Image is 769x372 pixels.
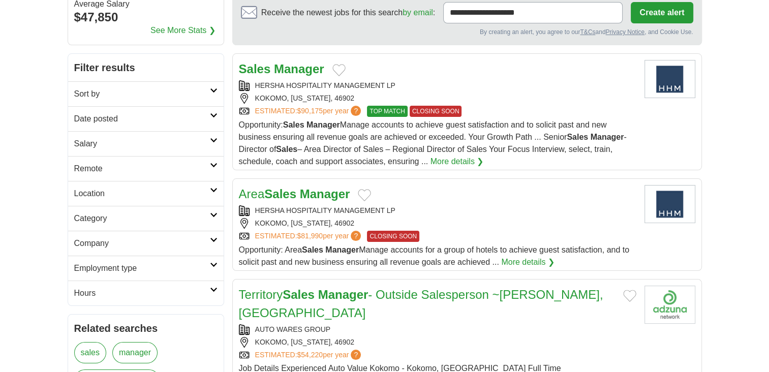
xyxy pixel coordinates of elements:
[274,62,324,76] strong: Manager
[241,27,693,37] div: By creating an alert, you agree to our and , and Cookie Use.
[276,145,297,153] strong: Sales
[302,245,323,254] strong: Sales
[297,107,323,115] span: $90,175
[112,342,158,363] a: manager
[68,131,224,156] a: Salary
[68,106,224,131] a: Date posted
[255,81,395,89] a: HERSHA HOSPITALITY MANAGEMENT LP
[351,106,361,116] span: ?
[367,231,419,242] span: CLOSING SOON
[239,62,271,76] strong: Sales
[74,212,210,225] h2: Category
[297,232,323,240] span: $81,990
[325,245,359,254] strong: Manager
[580,28,595,36] a: T&Cs
[283,288,315,301] strong: Sales
[332,64,346,76] button: Add to favorite jobs
[74,163,210,175] h2: Remote
[644,286,695,324] img: Company logo
[74,188,210,200] h2: Location
[74,237,210,250] h2: Company
[410,106,462,117] span: CLOSING SOON
[239,288,603,320] a: TerritorySales Manager- Outside Salesperson ~[PERSON_NAME], [GEOGRAPHIC_DATA]
[68,206,224,231] a: Category
[644,185,695,223] img: Hersha Hospitality Management LP logo
[403,8,433,17] a: by email
[255,231,363,242] a: ESTIMATED:$81,990per year?
[297,351,323,359] span: $54,220
[351,350,361,360] span: ?
[283,120,304,129] strong: Sales
[74,8,218,26] div: $47,850
[430,156,484,168] a: More details ❯
[74,262,210,274] h2: Employment type
[74,321,218,336] h2: Related searches
[74,88,210,100] h2: Sort by
[68,181,224,206] a: Location
[239,324,636,335] div: AUTO WARES GROUP
[239,93,636,104] div: KOKOMO, [US_STATE], 46902
[68,231,224,256] a: Company
[644,60,695,98] img: Hersha Hospitality Management LP logo
[255,106,363,117] a: ESTIMATED:$90,175per year?
[255,350,363,360] a: ESTIMATED:$54,220per year?
[239,218,636,229] div: KOKOMO, [US_STATE], 46902
[74,138,210,150] h2: Salary
[239,62,324,76] a: Sales Manager
[239,245,629,266] span: Opportunity: Area Manage accounts for a group of hotels to achieve guest satisfaction, and to sol...
[68,256,224,281] a: Employment type
[68,156,224,181] a: Remote
[239,120,627,166] span: Opportunity: Manage accounts to achieve guest satisfaction and to solicit past and new business e...
[255,206,395,214] a: HERSHA HOSPITALITY MANAGEMENT LP
[605,28,644,36] a: Privacy Notice
[567,133,588,141] strong: Sales
[631,2,693,23] button: Create alert
[261,7,435,19] span: Receive the newest jobs for this search :
[239,187,350,201] a: AreaSales Manager
[591,133,624,141] strong: Manager
[150,24,216,37] a: See More Stats ❯
[74,287,210,299] h2: Hours
[68,54,224,81] h2: Filter results
[306,120,340,129] strong: Manager
[358,189,371,201] button: Add to favorite jobs
[74,342,106,363] a: sales
[318,288,368,301] strong: Manager
[74,113,210,125] h2: Date posted
[68,281,224,305] a: Hours
[367,106,407,117] span: TOP MATCH
[68,81,224,106] a: Sort by
[239,337,636,348] div: KOKOMO, [US_STATE], 46902
[300,187,350,201] strong: Manager
[501,256,555,268] a: More details ❯
[351,231,361,241] span: ?
[264,187,296,201] strong: Sales
[623,290,636,302] button: Add to favorite jobs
